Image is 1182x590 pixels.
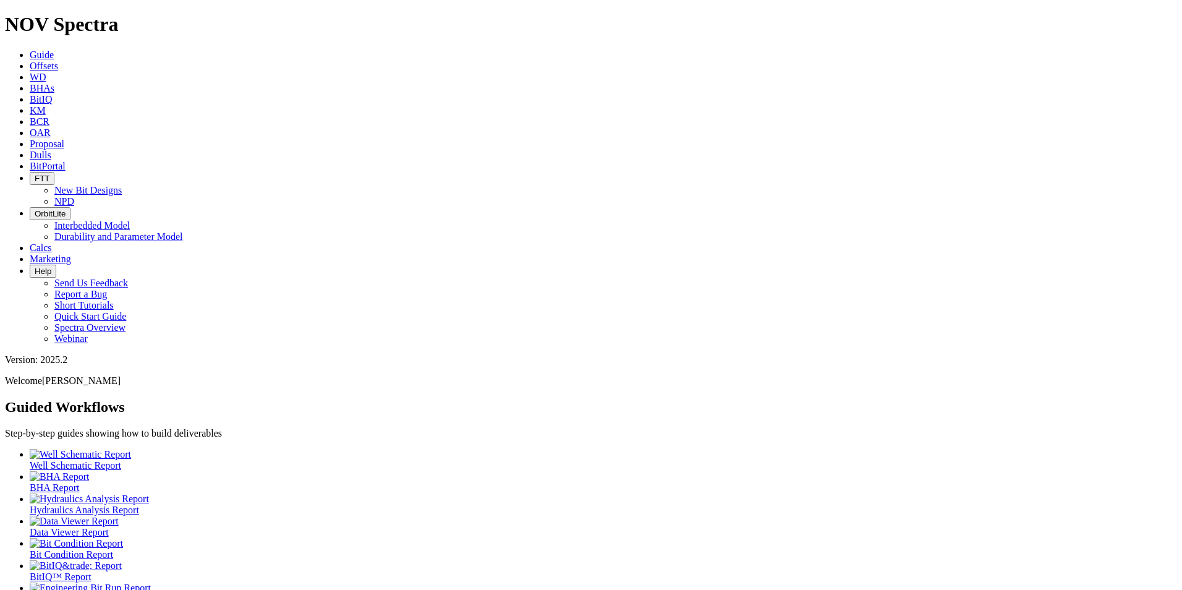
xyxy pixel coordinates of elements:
[30,72,46,82] a: WD
[54,278,128,288] a: Send Us Feedback
[35,209,66,218] span: OrbitLite
[30,83,54,93] a: BHAs
[30,516,119,527] img: Data Viewer Report
[5,354,1177,366] div: Version: 2025.2
[54,300,114,310] a: Short Tutorials
[54,322,125,333] a: Spectra Overview
[30,538,1177,560] a: Bit Condition Report Bit Condition Report
[30,139,64,149] a: Proposal
[5,399,1177,416] h2: Guided Workflows
[54,231,183,242] a: Durability and Parameter Model
[30,449,1177,471] a: Well Schematic Report Well Schematic Report
[30,449,131,460] img: Well Schematic Report
[54,196,74,207] a: NPD
[54,333,88,344] a: Webinar
[30,538,123,549] img: Bit Condition Report
[30,516,1177,537] a: Data Viewer Report Data Viewer Report
[30,105,46,116] a: KM
[54,289,107,299] a: Report a Bug
[30,94,52,105] a: BitIQ
[5,375,1177,387] p: Welcome
[30,265,56,278] button: Help
[5,13,1177,36] h1: NOV Spectra
[30,527,109,537] span: Data Viewer Report
[30,161,66,171] a: BitPortal
[30,150,51,160] a: Dulls
[30,549,113,560] span: Bit Condition Report
[30,560,122,571] img: BitIQ&trade; Report
[30,116,49,127] a: BCR
[30,207,70,220] button: OrbitLite
[30,127,51,138] a: OAR
[30,172,54,185] button: FTT
[30,571,91,582] span: BitIQ™ Report
[5,428,1177,439] p: Step-by-step guides showing how to build deliverables
[30,460,121,471] span: Well Schematic Report
[30,242,52,253] a: Calcs
[30,494,149,505] img: Hydraulics Analysis Report
[30,471,89,482] img: BHA Report
[30,560,1177,582] a: BitIQ&trade; Report BitIQ™ Report
[54,220,130,231] a: Interbedded Model
[30,254,71,264] a: Marketing
[54,185,122,195] a: New Bit Designs
[35,174,49,183] span: FTT
[30,494,1177,515] a: Hydraulics Analysis Report Hydraulics Analysis Report
[30,482,79,493] span: BHA Report
[30,61,58,71] a: Offsets
[54,311,126,322] a: Quick Start Guide
[42,375,121,386] span: [PERSON_NAME]
[35,267,51,276] span: Help
[30,505,139,515] span: Hydraulics Analysis Report
[30,471,1177,493] a: BHA Report BHA Report
[30,49,54,60] a: Guide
